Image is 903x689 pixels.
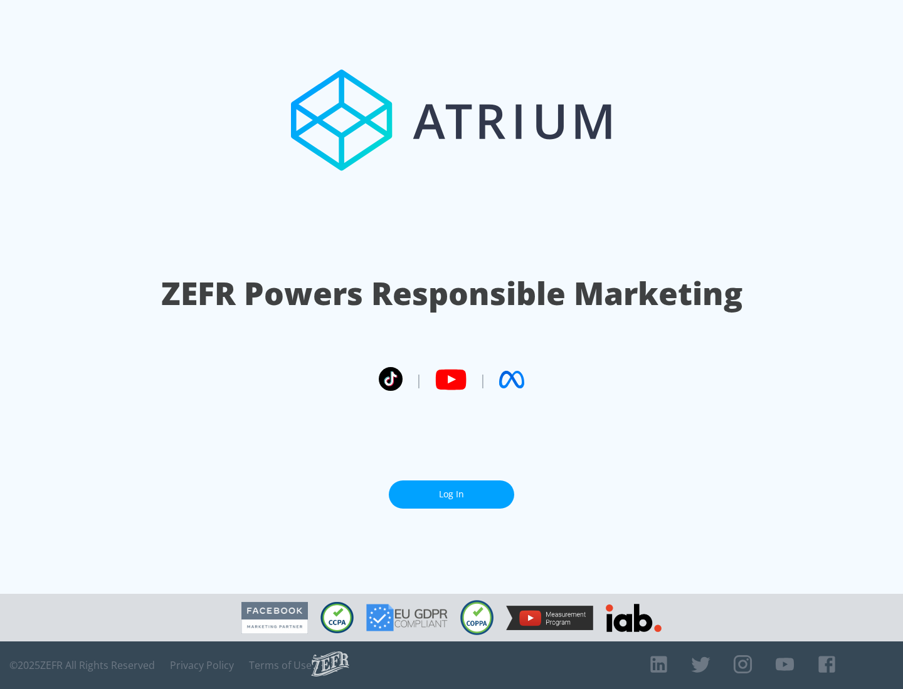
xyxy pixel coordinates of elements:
h1: ZEFR Powers Responsible Marketing [161,272,742,315]
a: Log In [389,480,514,509]
img: GDPR Compliant [366,604,448,631]
img: COPPA Compliant [460,600,494,635]
a: Terms of Use [249,659,312,671]
span: © 2025 ZEFR All Rights Reserved [9,659,155,671]
img: CCPA Compliant [320,602,354,633]
img: IAB [606,604,662,632]
img: Facebook Marketing Partner [241,602,308,634]
img: YouTube Measurement Program [506,606,593,630]
span: | [415,370,423,389]
a: Privacy Policy [170,659,234,671]
span: | [479,370,487,389]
